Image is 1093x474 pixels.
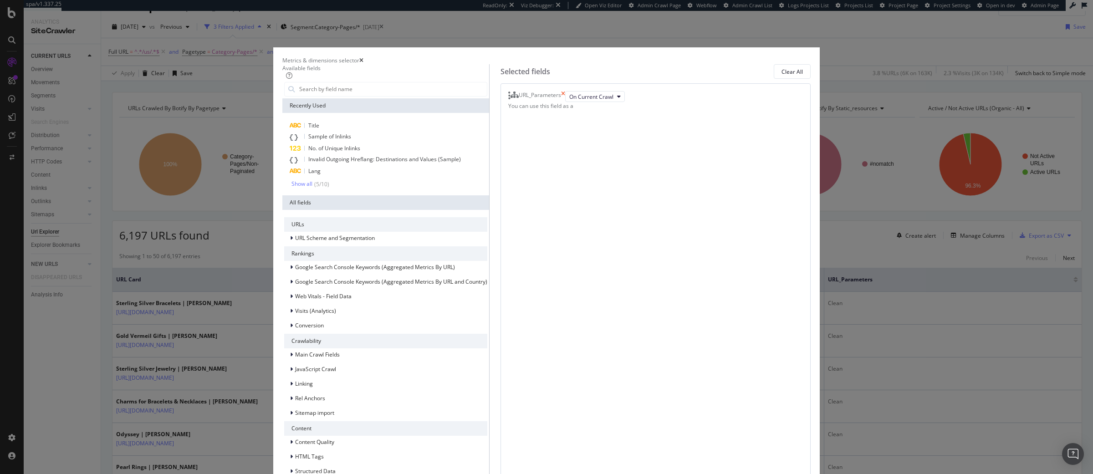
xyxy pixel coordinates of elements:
span: On Current Crawl [569,93,613,101]
div: Content [284,421,487,436]
div: Rankings [284,246,487,261]
div: Selected fields [501,66,550,77]
span: Title [308,122,319,129]
div: URL_ParameterstimesOn Current Crawl [508,91,803,102]
span: Lang [308,167,321,175]
span: Main Crawl Fields [295,351,340,358]
span: Google Search Console Keywords (Aggregated Metrics By URL) [295,263,455,271]
span: Conversion [295,321,324,329]
div: Recently Used [282,98,489,113]
span: Linking [295,380,313,387]
span: Invalid Outgoing Hreflang: Destinations and Values (Sample) [308,155,461,163]
div: Metrics & dimensions selector [282,56,359,64]
span: Content Quality [295,438,334,446]
span: Sample of Inlinks [308,133,351,140]
div: Open Intercom Messenger [1062,443,1084,465]
div: Clear All [781,68,803,76]
span: No. of Unique Inlinks [308,144,360,152]
div: URL_Parameters [519,91,561,102]
button: Clear All [774,64,811,79]
input: Search by field name [298,82,487,96]
div: You can use this field as a [508,102,803,110]
span: Sitemap import [295,409,334,417]
span: Google Search Console Keywords (Aggregated Metrics By URL and Country) [295,278,487,285]
button: On Current Crawl [565,91,625,102]
div: times [359,56,363,64]
div: URLs [284,217,487,232]
div: Show all [291,181,312,187]
span: HTML Tags [295,453,324,460]
div: Available fields [282,64,489,72]
span: Rel Anchors [295,394,325,402]
span: Visits (Analytics) [295,307,336,315]
span: JavaScript Crawl [295,365,336,373]
div: All fields [282,195,489,210]
span: URL Scheme and Segmentation [295,234,375,242]
div: times [561,91,565,102]
div: Crawlability [284,334,487,348]
div: ( 5 / 10 ) [312,180,329,188]
span: Web Vitals - Field Data [295,292,352,300]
